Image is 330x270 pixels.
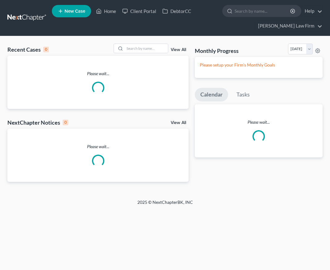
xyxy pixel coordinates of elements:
[200,62,318,68] p: Please setup your Firm's Monthly Goals
[195,47,239,54] h3: Monthly Progress
[171,121,186,125] a: View All
[159,6,194,17] a: DebtorCC
[63,120,68,125] div: 0
[255,20,322,32] a: [PERSON_NAME] Law Firm
[231,88,255,101] a: Tasks
[7,144,189,150] p: Please wait...
[125,44,168,53] input: Search by name...
[235,5,291,17] input: Search by name...
[302,6,322,17] a: Help
[7,119,68,126] div: NextChapter Notices
[171,48,186,52] a: View All
[119,6,159,17] a: Client Portal
[195,119,323,125] p: Please wait...
[7,71,189,77] p: Please wait...
[195,88,228,101] a: Calendar
[17,199,313,210] div: 2025 © NextChapterBK, INC
[43,47,49,52] div: 0
[93,6,119,17] a: Home
[7,46,49,53] div: Recent Cases
[65,9,85,14] span: New Case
